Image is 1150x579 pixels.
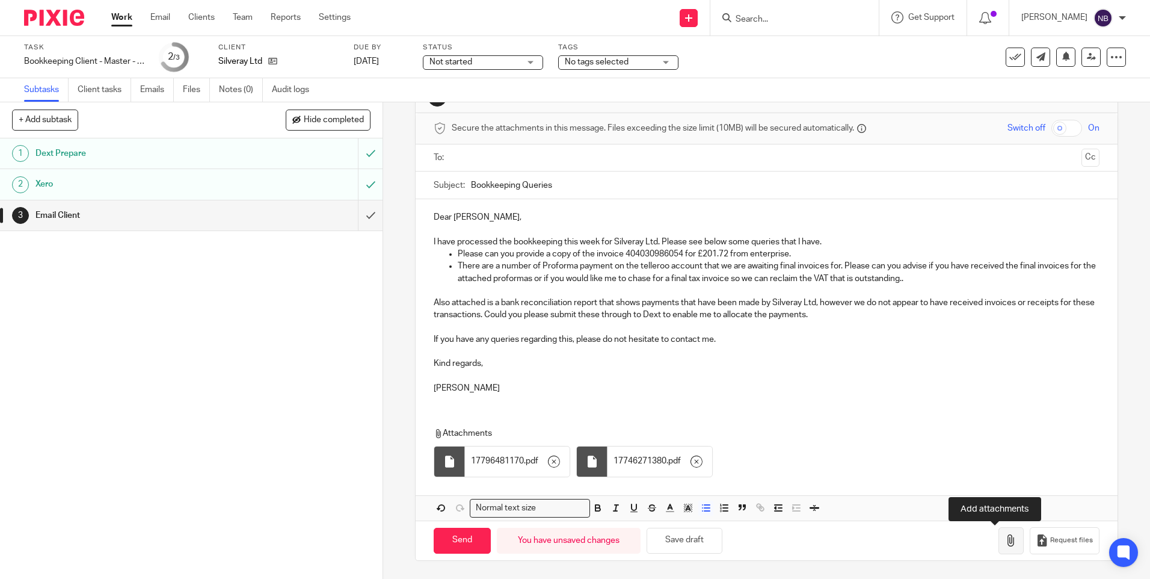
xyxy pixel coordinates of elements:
[24,78,69,102] a: Subtasks
[429,58,472,66] span: Not started
[465,447,570,477] div: .
[1088,122,1099,134] span: On
[173,54,180,61] small: /3
[35,144,242,163] h1: Dext Prepare
[540,502,583,515] input: Search for option
[218,43,339,52] label: Client
[111,11,132,23] a: Work
[271,11,301,23] a: Reports
[471,455,524,467] span: 17796481170
[1093,8,1113,28] img: svg%3E
[613,455,666,467] span: 17746271380
[434,382,1099,394] p: [PERSON_NAME]
[183,78,210,102] a: Files
[470,499,590,518] div: Search for option
[434,333,1099,345] p: If you have any queries regarding this, please do not hesitate to contact me.
[304,116,364,125] span: Hide completed
[319,11,351,23] a: Settings
[24,43,144,52] label: Task
[12,207,29,224] div: 3
[78,78,131,102] a: Client tasks
[434,152,447,164] label: To:
[354,43,408,52] label: Due by
[12,176,29,193] div: 2
[458,260,1099,285] p: There are a number of Proforma payment on the telleroo account that we are awaiting final invoice...
[558,43,678,52] label: Tags
[526,455,538,467] span: pdf
[458,248,1099,260] p: Please can you provide a copy of the invoice 404030986054 for £201.72 from enterprise.
[150,11,170,23] a: Email
[668,455,681,467] span: pdf
[423,43,543,52] label: Status
[219,78,263,102] a: Notes (0)
[565,58,629,66] span: No tags selected
[1030,527,1099,554] button: Request files
[908,13,955,22] span: Get Support
[24,55,144,67] div: Bookkeeping Client - Master - Silverray Ltd
[434,211,1099,223] p: Dear [PERSON_NAME],
[434,236,1099,248] p: I have processed the bookkeeping this week for Silveray Ltd. Please see below some queries that I...
[24,10,84,26] img: Pixie
[1050,536,1093,545] span: Request files
[12,110,78,130] button: + Add subtask
[12,145,29,162] div: 1
[286,110,371,130] button: Hide completed
[1021,11,1087,23] p: [PERSON_NAME]
[434,297,1099,321] p: Also attached is a bank reconciliation report that shows payments that have been made by Silveray...
[35,175,242,193] h1: Xero
[35,206,242,224] h1: Email Client
[434,179,465,191] label: Subject:
[218,55,262,67] p: Silveray Ltd
[233,11,253,23] a: Team
[272,78,318,102] a: Audit logs
[452,122,854,134] span: Secure the attachments in this message. Files exceeding the size limit (10MB) will be secured aut...
[354,57,379,66] span: [DATE]
[140,78,174,102] a: Emails
[434,358,1099,370] p: Kind regards,
[473,502,538,515] span: Normal text size
[168,50,180,64] div: 2
[647,528,722,554] button: Save draft
[1007,122,1045,134] span: Switch off
[497,528,641,554] div: You have unsaved changes
[188,11,215,23] a: Clients
[434,528,491,554] input: Send
[607,447,712,477] div: .
[1081,149,1099,167] button: Cc
[434,427,1077,439] p: Attachments
[734,14,843,25] input: Search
